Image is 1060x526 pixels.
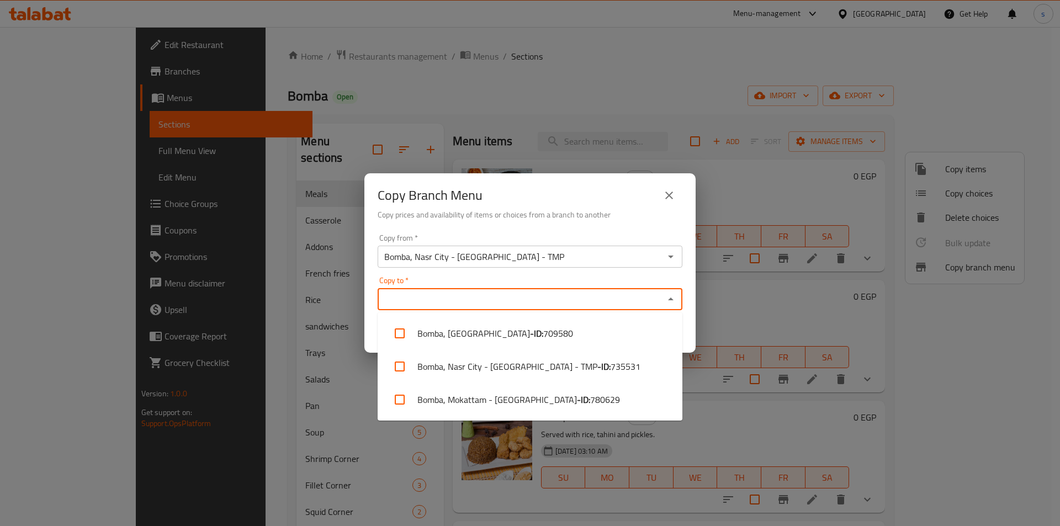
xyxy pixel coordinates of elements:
li: Bomba, Nasr City - [GEOGRAPHIC_DATA] - TMP [378,350,682,383]
li: Bomba, Mokattam - [GEOGRAPHIC_DATA] [378,383,682,416]
b: - ID: [530,327,543,340]
h2: Copy Branch Menu [378,187,483,204]
li: Bomba, [GEOGRAPHIC_DATA] [378,317,682,350]
button: Close [663,291,679,307]
span: 709580 [543,327,573,340]
b: - ID: [597,360,611,373]
h6: Copy prices and availability of items or choices from a branch to another [378,209,682,221]
b: - ID: [577,393,590,406]
span: 735531 [611,360,640,373]
button: close [656,182,682,209]
button: Open [663,249,679,264]
span: 780629 [590,393,620,406]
